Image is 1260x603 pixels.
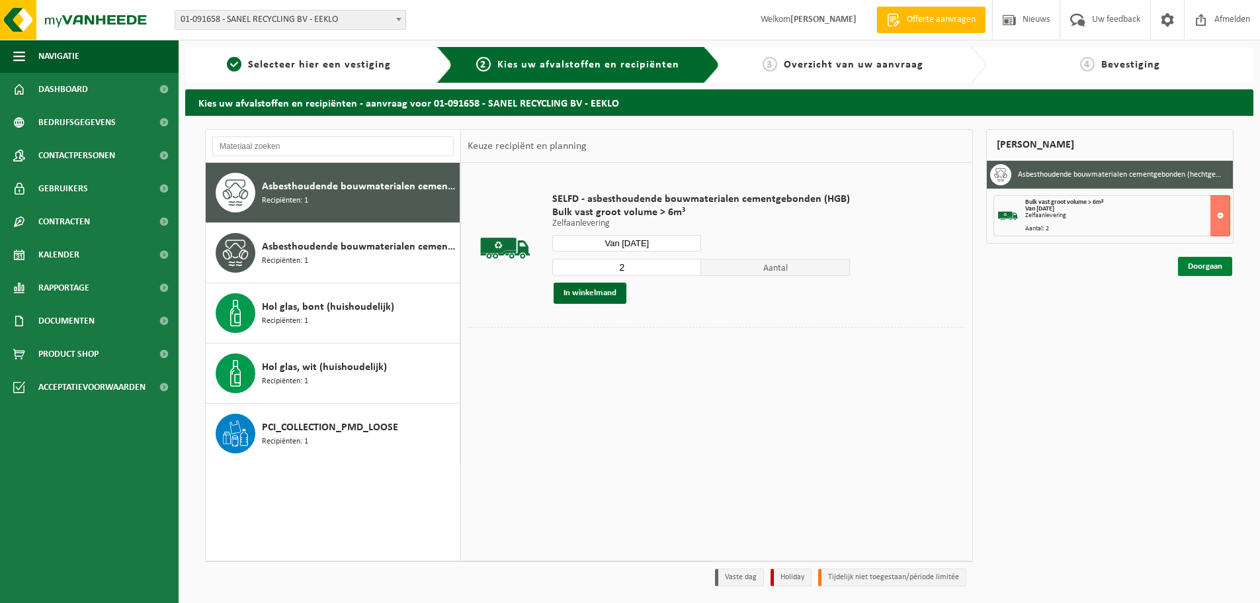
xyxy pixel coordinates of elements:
[206,404,460,463] button: PCI_COLLECTION_PMD_LOOSE Recipiënten: 1
[763,57,777,71] span: 3
[771,569,812,586] li: Holiday
[903,13,979,26] span: Offerte aanvragen
[262,239,456,255] span: Asbesthoudende bouwmaterialen cementgebonden met isolatie(hechtgebonden)
[248,60,391,70] span: Selecteer hier een vestiging
[38,271,89,304] span: Rapportage
[986,129,1234,161] div: [PERSON_NAME]
[38,205,90,238] span: Contracten
[1025,226,1230,232] div: Aantal: 2
[784,60,923,70] span: Overzicht van uw aanvraag
[262,420,398,436] span: PCI_COLLECTION_PMD_LOOSE
[1025,199,1103,206] span: Bulk vast groot volume > 6m³
[1025,212,1230,219] div: Zelfaanlevering
[206,344,460,404] button: Hol glas, wit (huishoudelijk) Recipiënten: 1
[38,238,79,271] span: Kalender
[262,315,308,328] span: Recipiënten: 1
[38,304,95,338] span: Documenten
[1018,164,1223,185] h3: Asbesthoudende bouwmaterialen cementgebonden (hechtgebonden)
[192,57,426,73] a: 1Selecteer hier een vestiging
[38,139,115,172] span: Contactpersonen
[876,7,986,33] a: Offerte aanvragen
[1080,57,1095,71] span: 4
[206,223,460,283] button: Asbesthoudende bouwmaterialen cementgebonden met isolatie(hechtgebonden) Recipiënten: 1
[262,375,308,388] span: Recipiënten: 1
[262,195,308,207] span: Recipiënten: 1
[790,15,857,24] strong: [PERSON_NAME]
[262,299,394,315] span: Hol glas, bont (huishoudelijk)
[38,106,116,139] span: Bedrijfsgegevens
[1025,205,1054,212] strong: Van [DATE]
[552,193,850,206] span: SELFD - asbesthoudende bouwmaterialen cementgebonden (HGB)
[38,371,146,404] span: Acceptatievoorwaarden
[1101,60,1160,70] span: Bevestiging
[554,283,626,304] button: In winkelmand
[552,235,701,252] input: Selecteer datum
[552,219,850,228] p: Zelfaanlevering
[38,172,88,205] span: Gebruikers
[262,179,456,195] span: Asbesthoudende bouwmaterialen cementgebonden (hechtgebonden)
[818,569,966,586] li: Tijdelijk niet toegestaan/période limitée
[715,569,764,586] li: Vaste dag
[497,60,679,70] span: Kies uw afvalstoffen en recipiënten
[227,57,241,71] span: 1
[552,206,850,219] span: Bulk vast groot volume > 6m³
[476,57,491,71] span: 2
[262,359,387,375] span: Hol glas, wit (huishoudelijk)
[38,40,79,73] span: Navigatie
[38,338,99,371] span: Product Shop
[262,436,308,448] span: Recipiënten: 1
[262,255,308,267] span: Recipiënten: 1
[206,283,460,344] button: Hol glas, bont (huishoudelijk) Recipiënten: 1
[175,10,406,30] span: 01-091658 - SANEL RECYCLING BV - EEKLO
[206,163,460,223] button: Asbesthoudende bouwmaterialen cementgebonden (hechtgebonden) Recipiënten: 1
[38,73,88,106] span: Dashboard
[212,136,454,156] input: Materiaal zoeken
[701,259,850,276] span: Aantal
[175,11,405,29] span: 01-091658 - SANEL RECYCLING BV - EEKLO
[461,130,593,163] div: Keuze recipiënt en planning
[1178,257,1232,276] a: Doorgaan
[185,89,1253,115] h2: Kies uw afvalstoffen en recipiënten - aanvraag voor 01-091658 - SANEL RECYCLING BV - EEKLO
